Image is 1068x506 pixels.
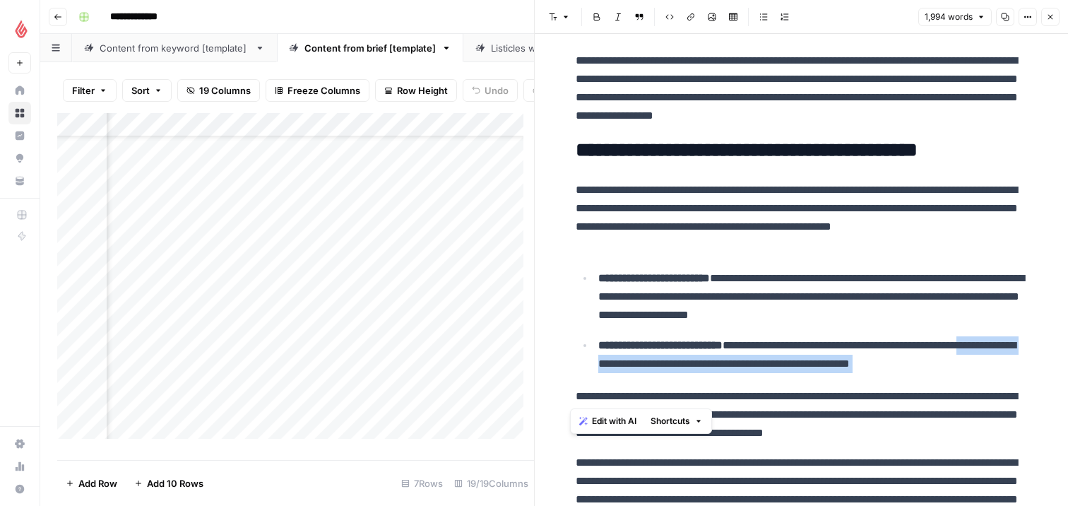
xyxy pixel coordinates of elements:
div: Listicles workflow [template] [491,41,619,55]
button: 1,994 words [918,8,992,26]
button: Help + Support [8,478,31,500]
a: Browse [8,102,31,124]
a: Insights [8,124,31,147]
span: Filter [72,83,95,98]
button: Freeze Columns [266,79,369,102]
button: Add Row [57,472,126,495]
button: Sort [122,79,172,102]
button: Shortcuts [645,412,708,430]
span: Row Height [397,83,448,98]
span: Add Row [78,476,117,490]
a: Listicles workflow [template] [463,34,646,62]
div: 19/19 Columns [449,472,534,495]
div: Content from brief [template] [304,41,436,55]
button: Workspace: Lightspeed [8,11,31,47]
div: Content from keyword [template] [100,41,249,55]
a: Opportunities [8,147,31,170]
a: Your Data [8,170,31,192]
button: Edit with AI [574,412,642,430]
div: 7 Rows [396,472,449,495]
span: Edit with AI [592,415,636,428]
span: Sort [131,83,150,98]
a: Content from brief [template] [277,34,463,62]
a: Content from keyword [template] [72,34,277,62]
button: Row Height [375,79,457,102]
a: Home [8,79,31,102]
span: Add 10 Rows [147,476,203,490]
a: Usage [8,455,31,478]
span: 19 Columns [199,83,251,98]
span: Shortcuts [651,415,690,428]
button: Filter [63,79,117,102]
span: Freeze Columns [287,83,360,98]
span: 1,994 words [925,11,973,23]
span: Undo [485,83,509,98]
button: Undo [463,79,518,102]
a: Settings [8,433,31,455]
button: Add 10 Rows [126,472,212,495]
button: 19 Columns [177,79,260,102]
img: Lightspeed Logo [8,16,34,42]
